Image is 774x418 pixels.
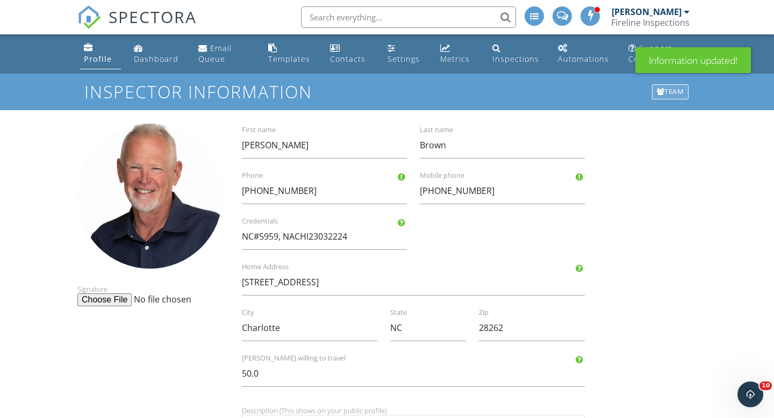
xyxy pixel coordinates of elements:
div: Metrics [440,54,470,64]
a: Inspections [488,39,545,69]
a: Email Queue [194,39,255,69]
div: Templates [268,54,310,64]
a: Dashboard [130,39,185,69]
div: Settings [388,54,420,64]
a: Contacts [326,39,375,69]
a: Company Profile [80,39,121,69]
div: Inspections [492,54,539,64]
label: Phone [242,171,420,181]
a: Metrics [436,39,479,69]
div: Information updated! [635,47,751,73]
div: Description (This shows on your public profile) [242,406,585,415]
div: Dashboard [134,54,178,64]
div: Email Queue [198,43,232,64]
div: Signature [77,124,223,293]
div: Contacts [330,54,365,64]
label: Mobile phone [420,171,598,181]
img: The Best Home Inspection Software - Spectora [77,5,101,29]
span: SPECTORA [109,5,197,28]
div: [PERSON_NAME] [612,6,682,17]
iframe: Intercom live chat [737,381,763,407]
a: Automations (Advanced) [554,39,615,69]
a: Team [651,83,690,100]
a: Settings [383,39,427,69]
span: 10 [759,381,772,390]
div: Support Center [628,43,672,64]
a: Support Center [624,39,694,69]
a: Templates [264,39,317,69]
div: Team [652,84,689,99]
a: SPECTORA [77,15,197,37]
div: Profile [84,54,112,64]
div: Automations [558,54,609,64]
h1: Inspector Information [84,82,690,101]
input: Search everything... [301,6,516,28]
div: Fireline Inspections [611,17,690,28]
